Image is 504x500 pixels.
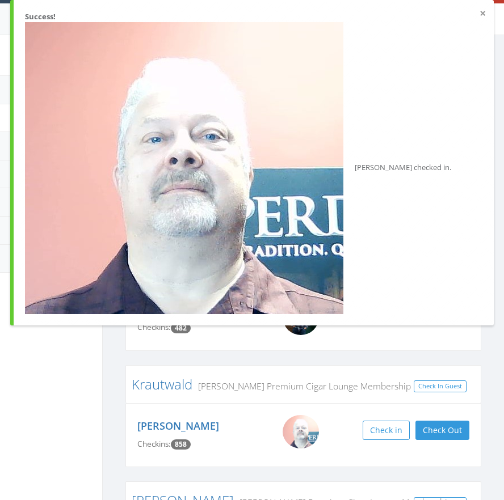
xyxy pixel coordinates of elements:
div: [PERSON_NAME] checked in. [25,22,482,314]
span: Checkins: [137,322,171,332]
span: Checkin count [171,323,191,333]
a: Krautwald [132,375,192,393]
img: WIN_20200824_14_20_23_Pro.jpg [283,415,319,448]
div: Success! [25,11,482,22]
button: × [480,8,486,19]
a: [PERSON_NAME] [137,419,219,433]
a: Check In Guest [414,380,467,392]
button: Check in [363,421,410,440]
small: [PERSON_NAME] Premium Cigar Lounge Membership [192,380,411,392]
button: Check Out [415,421,469,440]
span: Checkin count [171,439,191,450]
img: WIN_20200824_14_20_23_Pro.jpg [25,22,343,314]
span: Checkins: [137,439,171,449]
